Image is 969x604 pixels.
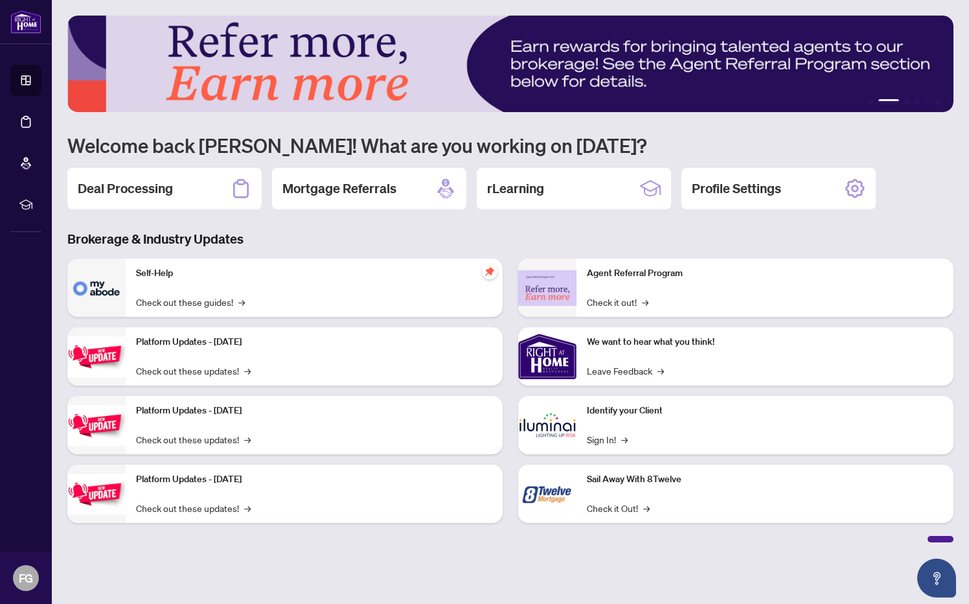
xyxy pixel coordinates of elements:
p: Platform Updates - [DATE] [136,472,492,487]
span: FG [19,569,33,587]
h2: Deal Processing [78,180,173,198]
a: Check out these updates!→ [136,501,251,515]
img: Slide 1 [67,16,953,112]
span: pushpin [482,264,497,279]
a: Leave Feedback→ [587,364,664,378]
button: 4 [915,99,920,104]
h3: Brokerage & Industry Updates [67,230,953,248]
span: → [621,432,628,447]
a: Check out these updates!→ [136,432,251,447]
h2: rLearning [487,180,544,198]
img: Sail Away With 8Twelve [518,465,576,523]
a: Sign In!→ [587,432,628,447]
img: Platform Updates - July 21, 2025 [67,336,126,377]
span: → [244,364,251,378]
h1: Welcome back [PERSON_NAME]! What are you working on [DATE]? [67,133,953,157]
button: 1 [868,99,873,104]
img: Platform Updates - July 8, 2025 [67,405,126,446]
p: Identify your Client [587,404,943,418]
img: We want to hear what you think! [518,327,576,386]
button: Open asap [917,559,956,598]
p: Self-Help [136,266,492,281]
button: 6 [935,99,940,104]
img: Self-Help [67,259,126,317]
button: 5 [925,99,930,104]
img: logo [10,10,41,34]
h2: Profile Settings [692,180,781,198]
a: Check it out!→ [587,295,648,309]
span: → [657,364,664,378]
button: 2 [878,99,899,104]
button: 3 [904,99,909,104]
p: Platform Updates - [DATE] [136,335,492,349]
span: → [238,295,245,309]
h2: Mortgage Referrals [282,180,396,198]
span: → [643,501,650,515]
p: Platform Updates - [DATE] [136,404,492,418]
a: Check out these guides!→ [136,295,245,309]
span: → [244,501,251,515]
a: Check it Out!→ [587,501,650,515]
span: → [244,432,251,447]
p: Agent Referral Program [587,266,943,281]
img: Identify your Client [518,396,576,454]
img: Platform Updates - June 23, 2025 [67,474,126,515]
img: Agent Referral Program [518,270,576,306]
p: Sail Away With 8Twelve [587,472,943,487]
p: We want to hear what you think! [587,335,943,349]
a: Check out these updates!→ [136,364,251,378]
span: → [642,295,648,309]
